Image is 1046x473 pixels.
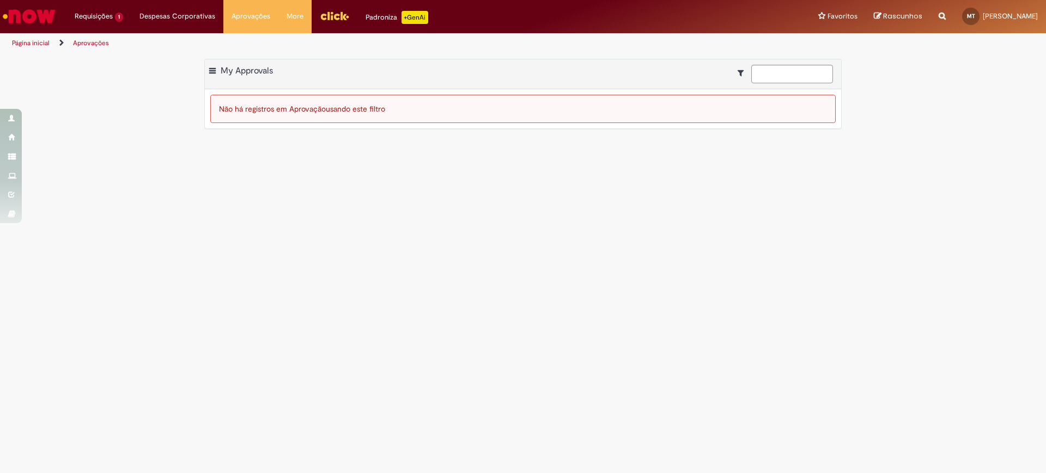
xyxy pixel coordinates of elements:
[232,11,270,22] span: Aprovações
[75,11,113,22] span: Requisições
[139,11,215,22] span: Despesas Corporativas
[983,11,1038,21] span: [PERSON_NAME]
[221,65,273,76] span: My Approvals
[366,11,428,24] div: Padroniza
[738,69,749,77] i: Mostrar filtros para: Suas Solicitações
[210,95,836,123] div: Não há registros em Aprovação
[828,11,858,22] span: Favoritos
[287,11,303,22] span: More
[115,13,123,22] span: 1
[883,11,922,21] span: Rascunhos
[967,13,975,20] span: MT
[73,39,109,47] a: Aprovações
[320,8,349,24] img: click_logo_yellow_360x200.png
[8,33,689,53] ul: Trilhas de página
[326,104,385,114] span: usando este filtro
[12,39,50,47] a: Página inicial
[402,11,428,24] p: +GenAi
[1,5,57,27] img: ServiceNow
[874,11,922,22] a: Rascunhos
